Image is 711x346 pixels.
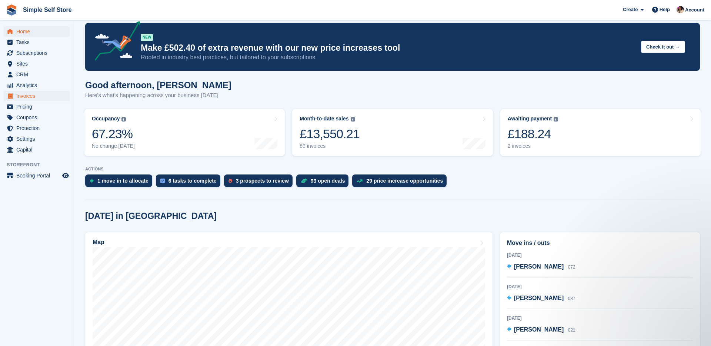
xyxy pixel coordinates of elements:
a: 93 open deals [296,174,353,191]
img: prospect-51fa495bee0391a8d652442698ab0144808aea92771e9ea1ae160a38d050c398.svg [228,179,232,183]
span: Capital [16,144,61,155]
span: Create [623,6,638,13]
a: 1 move in to allocate [85,174,156,191]
a: [PERSON_NAME] 087 [507,294,575,303]
a: Preview store [61,171,70,180]
div: £13,550.21 [300,126,360,142]
span: Account [685,6,704,14]
p: Rooted in industry best practices, but tailored to your subscriptions. [141,53,635,61]
div: 93 open deals [311,178,345,184]
h2: Map [93,239,104,246]
img: price_increase_opportunities-93ffe204e8149a01c8c9dc8f82e8f89637d9d84a8eef4429ea346261dce0b2c0.svg [357,179,363,183]
a: menu [4,59,70,69]
img: icon-info-grey-7440780725fd019a000dd9b08b2336e03edf1995a4989e88bcd33f0948082b44.svg [351,117,355,122]
span: 072 [568,265,575,270]
span: Booking Portal [16,170,61,181]
a: 3 prospects to review [224,174,296,191]
a: 29 price increase opportunities [352,174,450,191]
div: £188.24 [508,126,558,142]
span: 087 [568,296,575,301]
a: menu [4,102,70,112]
span: Subscriptions [16,48,61,58]
p: Make £502.40 of extra revenue with our new price increases tool [141,43,635,53]
div: Occupancy [92,116,120,122]
a: [PERSON_NAME] 072 [507,262,575,272]
a: menu [4,123,70,133]
div: [DATE] [507,252,693,259]
a: menu [4,80,70,90]
div: [DATE] [507,283,693,290]
a: menu [4,134,70,144]
a: menu [4,26,70,37]
img: icon-info-grey-7440780725fd019a000dd9b08b2336e03edf1995a4989e88bcd33f0948082b44.svg [554,117,558,122]
span: Storefront [7,161,74,169]
span: Help [660,6,670,13]
a: menu [4,48,70,58]
div: 6 tasks to complete [168,178,217,184]
span: CRM [16,69,61,80]
img: icon-info-grey-7440780725fd019a000dd9b08b2336e03edf1995a4989e88bcd33f0948082b44.svg [121,117,126,122]
p: Here's what's happening across your business [DATE] [85,91,231,100]
div: NEW [141,34,153,41]
a: menu [4,144,70,155]
div: No change [DATE] [92,143,135,149]
a: menu [4,170,70,181]
div: Month-to-date sales [300,116,348,122]
span: Tasks [16,37,61,47]
span: [PERSON_NAME] [514,326,564,333]
a: menu [4,112,70,123]
a: 6 tasks to complete [156,174,224,191]
span: Coupons [16,112,61,123]
div: 3 prospects to review [236,178,289,184]
div: Awaiting payment [508,116,552,122]
a: menu [4,69,70,80]
img: move_ins_to_allocate_icon-fdf77a2bb77ea45bf5b3d319d69a93e2d87916cf1d5bf7949dd705db3b84f3ca.svg [90,179,94,183]
div: 89 invoices [300,143,360,149]
div: [DATE] [507,315,693,322]
button: Check it out → [641,41,685,53]
span: Invoices [16,91,61,101]
p: ACTIONS [85,167,700,172]
div: 2 invoices [508,143,558,149]
a: [PERSON_NAME] 021 [507,325,575,335]
div: 29 price increase opportunities [366,178,443,184]
img: task-75834270c22a3079a89374b754ae025e5fb1db73e45f91037f5363f120a921f8.svg [160,179,165,183]
img: deal-1b604bf984904fb50ccaf53a9ad4b4a5d6e5aea283cecdc64d6e3604feb123c2.svg [301,178,307,183]
span: Sites [16,59,61,69]
a: Month-to-date sales £13,550.21 89 invoices [292,109,493,156]
span: 021 [568,327,575,333]
h1: Good afternoon, [PERSON_NAME] [85,80,231,90]
h2: [DATE] in [GEOGRAPHIC_DATA] [85,211,217,221]
a: Awaiting payment £188.24 2 invoices [500,109,701,156]
a: Occupancy 67.23% No change [DATE] [84,109,285,156]
span: Settings [16,134,61,144]
img: Scott McCutcheon [677,6,684,13]
div: 1 move in to allocate [97,178,148,184]
h2: Move ins / outs [507,239,693,247]
a: Simple Self Store [20,4,75,16]
span: [PERSON_NAME] [514,295,564,301]
span: Analytics [16,80,61,90]
span: Protection [16,123,61,133]
a: menu [4,37,70,47]
img: price-adjustments-announcement-icon-8257ccfd72463d97f412b2fc003d46551f7dbcb40ab6d574587a9cd5c0d94... [89,21,140,63]
span: Home [16,26,61,37]
a: menu [4,91,70,101]
img: stora-icon-8386f47178a22dfd0bd8f6a31ec36ba5ce8667c1dd55bd0f319d3a0aa187defe.svg [6,4,17,16]
div: 67.23% [92,126,135,142]
span: Pricing [16,102,61,112]
span: [PERSON_NAME] [514,263,564,270]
